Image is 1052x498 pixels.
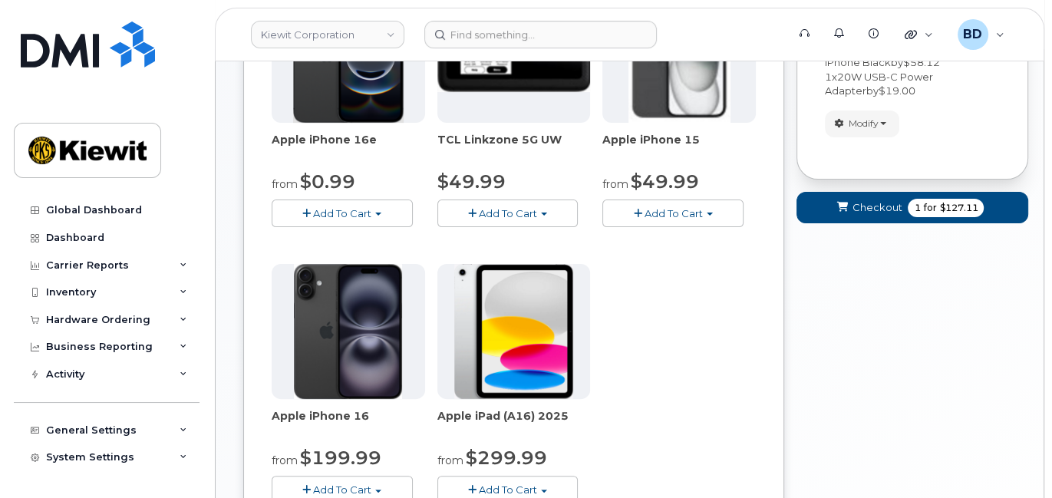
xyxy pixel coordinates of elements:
button: Add To Cart [602,200,744,226]
span: $127.11 [939,201,978,215]
span: BD [963,25,982,44]
img: ipad_11.png [454,264,573,399]
span: Add To Cart [645,207,703,219]
button: Add To Cart [437,200,579,226]
div: Barbara Dye [947,19,1015,50]
button: Add To Cart [272,200,413,226]
small: from [602,177,628,191]
span: $199.99 [300,447,381,469]
button: Checkout 1 for $127.11 [796,192,1028,223]
span: Add To Cart [479,207,537,219]
div: Quicklinks [894,19,944,50]
div: Apple iPhone 15 [602,132,756,163]
span: Checkout [852,200,902,215]
a: Kiewit Corporation [251,21,404,48]
img: iphone_16_plus.png [294,264,402,399]
span: Add To Cart [479,483,537,496]
span: for [920,201,939,215]
span: 1 [825,71,832,83]
button: Modify [825,110,899,137]
div: Apple iPad (A16) 2025 [437,408,591,439]
span: $58.12 [903,56,940,68]
span: 1 [914,201,920,215]
span: Add To Cart [313,483,371,496]
span: $49.99 [437,170,506,193]
div: x by [825,70,1000,98]
iframe: Messenger Launcher [985,431,1040,486]
small: from [272,453,298,467]
span: Add To Cart [313,207,371,219]
small: from [272,177,298,191]
input: Find something... [424,21,657,48]
div: TCL Linkzone 5G UW [437,132,591,163]
span: $49.99 [631,170,699,193]
span: 20W USB-C Power Adapter [825,71,933,97]
div: Apple iPhone 16 [272,408,425,439]
span: $19.00 [879,84,915,97]
span: $299.99 [466,447,547,469]
small: from [437,453,463,467]
div: Apple iPhone 16e [272,132,425,163]
span: Modify [849,117,879,130]
span: $0.99 [300,170,355,193]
